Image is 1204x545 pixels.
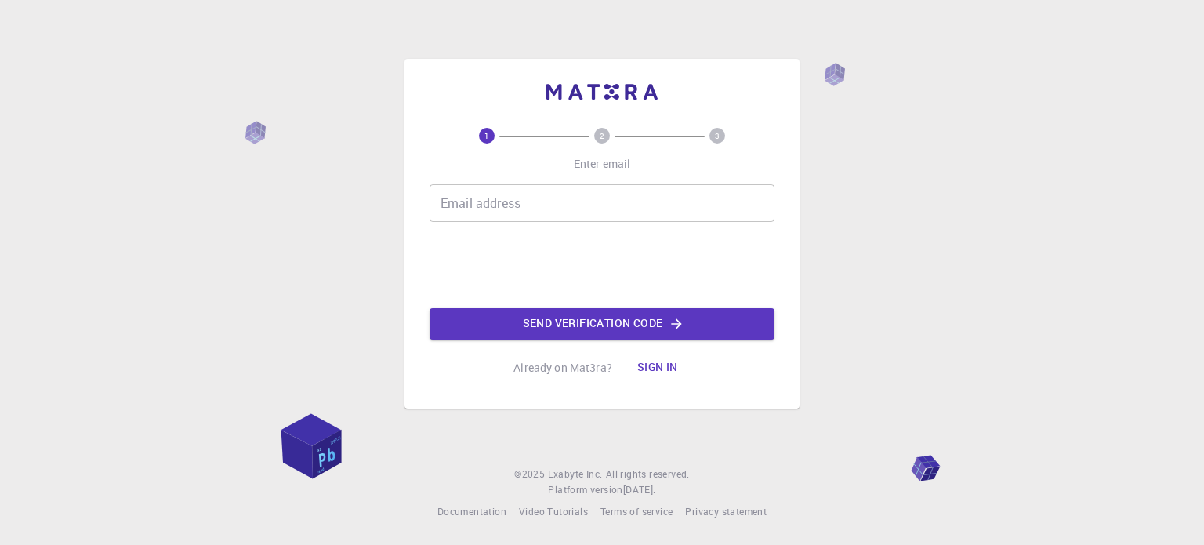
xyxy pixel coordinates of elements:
a: Privacy statement [685,504,767,520]
a: Documentation [437,504,506,520]
span: Documentation [437,505,506,518]
p: Enter email [574,156,631,172]
button: Sign in [625,352,691,383]
text: 2 [600,130,604,141]
button: Send verification code [430,308,774,340]
span: © 2025 [514,467,547,482]
a: [DATE]. [623,482,656,498]
a: Terms of service [600,504,673,520]
text: 3 [715,130,720,141]
span: Privacy statement [685,505,767,518]
span: Terms of service [600,505,673,518]
span: All rights reserved. [606,467,690,482]
span: Video Tutorials [519,505,588,518]
p: Already on Mat3ra? [513,360,612,376]
span: Exabyte Inc. [548,467,603,480]
a: Exabyte Inc. [548,467,603,482]
iframe: reCAPTCHA [483,234,721,296]
span: Platform version [548,482,622,498]
a: Video Tutorials [519,504,588,520]
text: 1 [484,130,489,141]
span: [DATE] . [623,483,656,496]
